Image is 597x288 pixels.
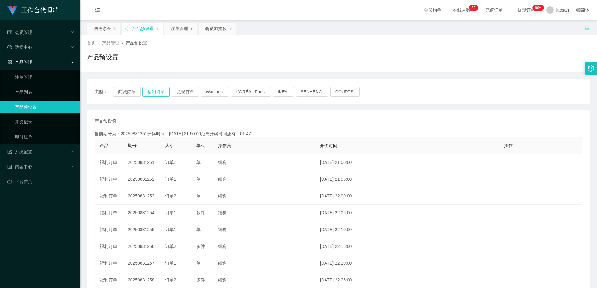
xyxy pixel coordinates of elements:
span: / [98,40,99,45]
p: 0 [474,5,476,11]
td: 20250831252 [123,171,160,188]
a: 开奖记录 [15,116,75,128]
td: 福利订单 [95,238,123,255]
td: 细狗 [213,154,315,171]
i: 图标: close [229,27,232,31]
div: 注单管理 [171,23,188,35]
span: 订单1 [165,210,176,215]
td: 20250831253 [123,188,160,205]
h1: 工作台代理端 [21,0,58,20]
i: 图标: profile [7,165,12,169]
button: L'ORÉAL Paris. [231,87,271,97]
td: [DATE] 21:55:00 [315,171,499,188]
span: 单 [196,227,201,232]
td: 20250831255 [123,221,160,238]
span: 单 [196,193,201,198]
a: 产品预设置 [15,101,75,113]
span: 开奖时间 [320,143,337,148]
sup: 1041 [533,5,544,11]
span: 产品管理 [102,40,119,45]
i: 图标: close [190,27,194,31]
span: 多件 [196,244,205,249]
td: [DATE] 22:10:00 [315,221,499,238]
td: 细狗 [213,188,315,205]
h1: 产品预设置 [87,53,118,62]
span: 在线人数 [450,8,474,12]
i: 图标: menu-fold [87,0,108,20]
td: 福利订单 [95,171,123,188]
div: 产品预设置 [132,23,154,35]
span: 期号 [128,143,137,148]
span: 产品预设值 [95,118,116,124]
span: 提现订单 [515,8,538,12]
i: 图标: appstore-o [7,60,12,64]
td: 福利订单 [95,188,123,205]
span: 类型： [95,87,113,97]
span: 单 [196,261,201,266]
button: Watsons. [201,87,229,97]
span: 订单2 [165,193,176,198]
a: 产品列表 [15,86,75,98]
td: 20250831257 [123,255,160,272]
td: 20250831254 [123,205,160,221]
i: 图标: close [156,27,160,31]
td: [DATE] 22:15:00 [315,238,499,255]
span: 首页 [87,40,96,45]
span: 订单1 [165,261,176,266]
i: 图标: unlock [584,25,590,31]
span: 多件 [196,277,205,282]
i: 图标: form [7,150,12,154]
a: 工作台代理端 [7,7,58,12]
td: 细狗 [213,205,315,221]
td: 细狗 [213,255,315,272]
span: 订单1 [165,160,176,165]
span: 订单1 [165,227,176,232]
a: 图标: dashboard平台首页 [7,175,75,188]
a: 即时注单 [15,131,75,143]
span: 充值订单 [482,8,506,12]
button: SENHENG. [296,87,328,97]
span: 产品管理 [7,60,32,65]
i: 图标: table [7,30,12,35]
span: 产品 [100,143,109,148]
span: 操作 [504,143,513,148]
span: 操作员 [218,143,231,148]
td: 细狗 [213,238,315,255]
a: 注单管理 [15,71,75,83]
button: COURTS. [330,87,360,97]
td: [DATE] 22:00:00 [315,188,499,205]
span: 产品预设置 [126,40,147,45]
button: IKEA. [273,87,294,97]
i: 图标: setting [587,65,594,72]
td: [DATE] 22:05:00 [315,205,499,221]
button: 商城订单 [113,87,141,97]
sup: 20 [469,5,478,11]
i: 图标: close [113,27,117,31]
div: 当前期号为：20250831251开奖时间：[DATE] 21:50:00距离开奖时间还有：01:47 [95,131,582,137]
td: 20250831256 [123,238,160,255]
td: 细狗 [213,171,315,188]
div: 会员加扣款 [205,23,227,35]
img: logo.9652507e.png [7,6,17,15]
span: / [122,40,123,45]
button: 福利订单 [142,87,170,97]
i: 图标: global [576,8,581,12]
div: 赠送彩金 [94,23,111,35]
td: [DATE] 22:20:00 [315,255,499,272]
td: 细狗 [213,221,315,238]
td: 福利订单 [95,205,123,221]
span: 数据中心 [7,45,32,50]
td: 20250831251 [123,154,160,171]
span: 多件 [196,210,205,215]
span: 内容中心 [7,164,32,169]
td: 福利订单 [95,154,123,171]
span: 系统配置 [7,149,32,154]
td: 福利订单 [95,255,123,272]
span: 大小 [165,143,174,148]
td: [DATE] 21:50:00 [315,154,499,171]
span: 单双 [196,143,205,148]
span: 单 [196,177,201,182]
button: 兑现订单 [172,87,199,97]
span: 订单2 [165,277,176,282]
td: 福利订单 [95,221,123,238]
